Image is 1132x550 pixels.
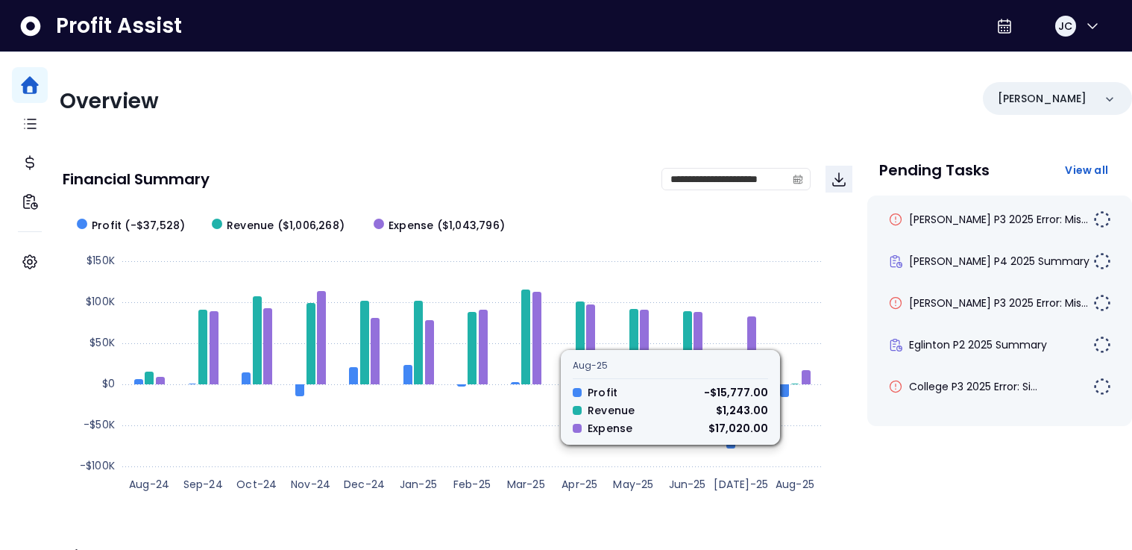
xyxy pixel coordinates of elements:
text: $50K [89,335,115,350]
text: May-25 [613,477,653,492]
text: [DATE]-25 [714,477,768,492]
text: Jan-25 [400,477,437,492]
span: [PERSON_NAME] P4 2025 Summary [909,254,1089,269]
text: -$100K [80,458,115,473]
text: $150K [87,253,115,268]
img: Not yet Started [1093,252,1111,270]
img: Not yet Started [1093,294,1111,312]
span: Profit Assist [56,13,182,40]
text: Apr-25 [562,477,597,492]
button: Download [826,166,852,193]
text: $0 [102,376,115,391]
p: Pending Tasks [879,163,990,178]
svg: calendar [793,174,803,184]
span: JC [1058,19,1072,34]
span: [PERSON_NAME] P3 2025 Error: Mis... [909,296,1088,310]
img: Not yet Started [1093,378,1111,396]
p: [PERSON_NAME] [998,91,1087,107]
text: Nov-24 [291,477,330,492]
span: College P3 2025 Error: Si... [909,379,1037,394]
img: Not yet Started [1093,210,1111,228]
text: Jun-25 [669,477,706,492]
span: Eglinton P2 2025 Summary [909,337,1047,352]
text: $100K [86,294,115,309]
text: Aug-25 [776,477,814,492]
text: Dec-24 [344,477,385,492]
span: Expense ($1,043,796) [389,218,505,234]
span: View all [1065,163,1108,178]
span: Overview [60,87,159,116]
text: Oct-24 [236,477,277,492]
span: Profit (-$37,528) [92,218,185,234]
text: Mar-25 [507,477,545,492]
text: -$50K [84,417,115,432]
text: Aug-24 [129,477,169,492]
p: Financial Summary [63,172,210,187]
text: Sep-24 [183,477,223,492]
img: Not yet Started [1093,336,1111,354]
button: View all [1053,157,1120,184]
span: Revenue ($1,006,268) [227,218,345,234]
text: Feb-25 [453,477,491,492]
span: [PERSON_NAME] P3 2025 Error: Mis... [909,212,1088,227]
